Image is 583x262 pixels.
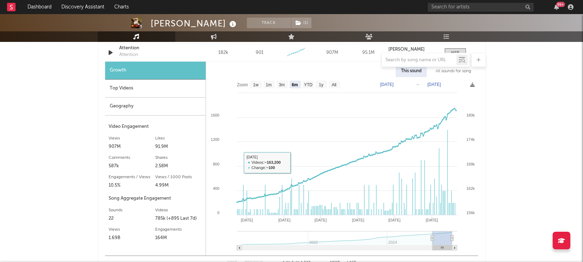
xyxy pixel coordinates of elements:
[256,49,263,56] div: 901
[155,225,202,234] div: Engagements
[278,218,290,222] text: [DATE]
[211,137,219,142] text: 1200
[213,162,219,166] text: 800
[109,181,156,190] div: 10.5%
[466,113,475,117] text: 180k
[382,57,456,63] input: Search by song name or URL
[119,45,193,52] a: Attention
[207,49,240,56] div: 182k
[396,65,427,77] div: This sound
[380,82,394,87] text: [DATE]
[109,225,156,234] div: Views
[466,186,475,191] text: 162k
[388,218,400,222] text: [DATE]
[556,2,565,7] div: 99 +
[466,137,475,142] text: 174k
[109,194,202,203] div: Song Aggregate Engagement
[155,134,202,143] div: Likes
[430,65,476,77] div: All sounds for song
[151,18,238,29] div: [PERSON_NAME]
[316,49,348,56] div: 907M
[253,82,259,87] text: 1w
[155,181,202,190] div: 4.99M
[105,98,206,116] div: Geography
[119,51,138,58] div: Attention
[109,143,156,151] div: 907M
[109,173,156,181] div: Engagements / Views
[155,143,202,151] div: 91.9M
[388,47,437,52] a: [PERSON_NAME]
[428,3,534,12] input: Search for artists
[352,218,364,222] text: [DATE]
[155,173,202,181] div: Views / 1000 Posts
[109,123,202,131] div: Video Engagement
[388,47,425,52] strong: [PERSON_NAME]
[105,62,206,80] div: Growth
[314,218,327,222] text: [DATE]
[426,218,438,222] text: [DATE]
[352,49,385,56] div: 95.1M
[155,234,202,242] div: 164M
[155,162,202,170] div: 2.58M
[266,82,272,87] text: 1m
[105,80,206,98] div: Top Videos
[213,186,219,191] text: 400
[466,162,475,166] text: 168k
[319,82,323,87] text: 1y
[109,154,156,162] div: Comments
[241,218,253,222] text: [DATE]
[155,154,202,162] div: Shares
[291,18,311,28] button: (1)
[415,82,420,87] text: →
[292,82,298,87] text: 6m
[109,234,156,242] div: 1.69B
[211,113,219,117] text: 1600
[304,82,312,87] text: YTD
[466,211,475,215] text: 156k
[109,214,156,223] div: 22
[109,162,156,170] div: 587k
[291,18,312,28] span: ( 1 )
[279,82,285,87] text: 3m
[427,82,441,87] text: [DATE]
[237,82,248,87] text: Zoom
[109,134,156,143] div: Views
[155,214,202,223] div: 785k (+895 Last 7d)
[155,206,202,214] div: Videos
[217,211,219,215] text: 0
[332,82,336,87] text: All
[554,4,559,10] button: 99+
[247,18,291,28] button: Track
[109,206,156,214] div: Sounds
